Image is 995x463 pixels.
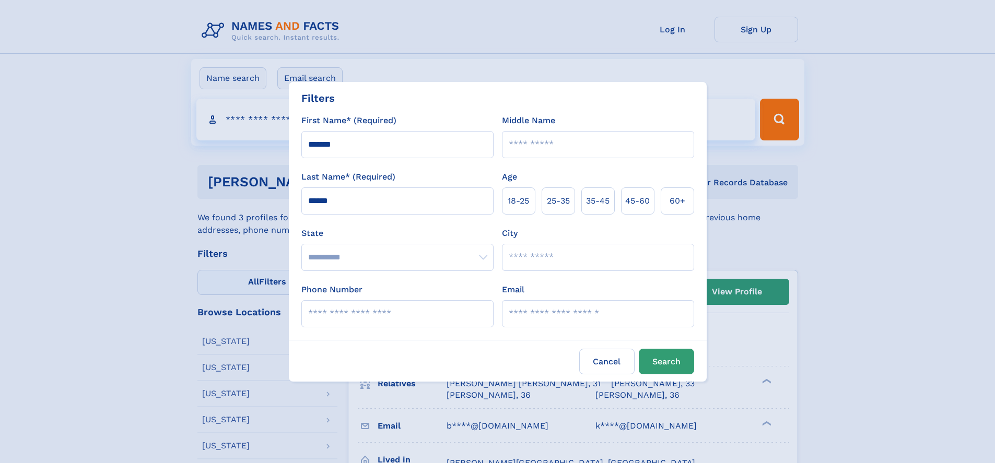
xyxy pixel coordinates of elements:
label: First Name* (Required) [301,114,396,127]
span: 35‑45 [586,195,610,207]
span: 45‑60 [625,195,650,207]
label: State [301,227,494,240]
span: 18‑25 [508,195,529,207]
span: 25‑35 [547,195,570,207]
div: Filters [301,90,335,106]
label: Last Name* (Required) [301,171,395,183]
label: City [502,227,518,240]
button: Search [639,349,694,374]
label: Age [502,171,517,183]
label: Middle Name [502,114,555,127]
label: Email [502,283,524,296]
label: Cancel [579,349,635,374]
label: Phone Number [301,283,362,296]
span: 60+ [670,195,685,207]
